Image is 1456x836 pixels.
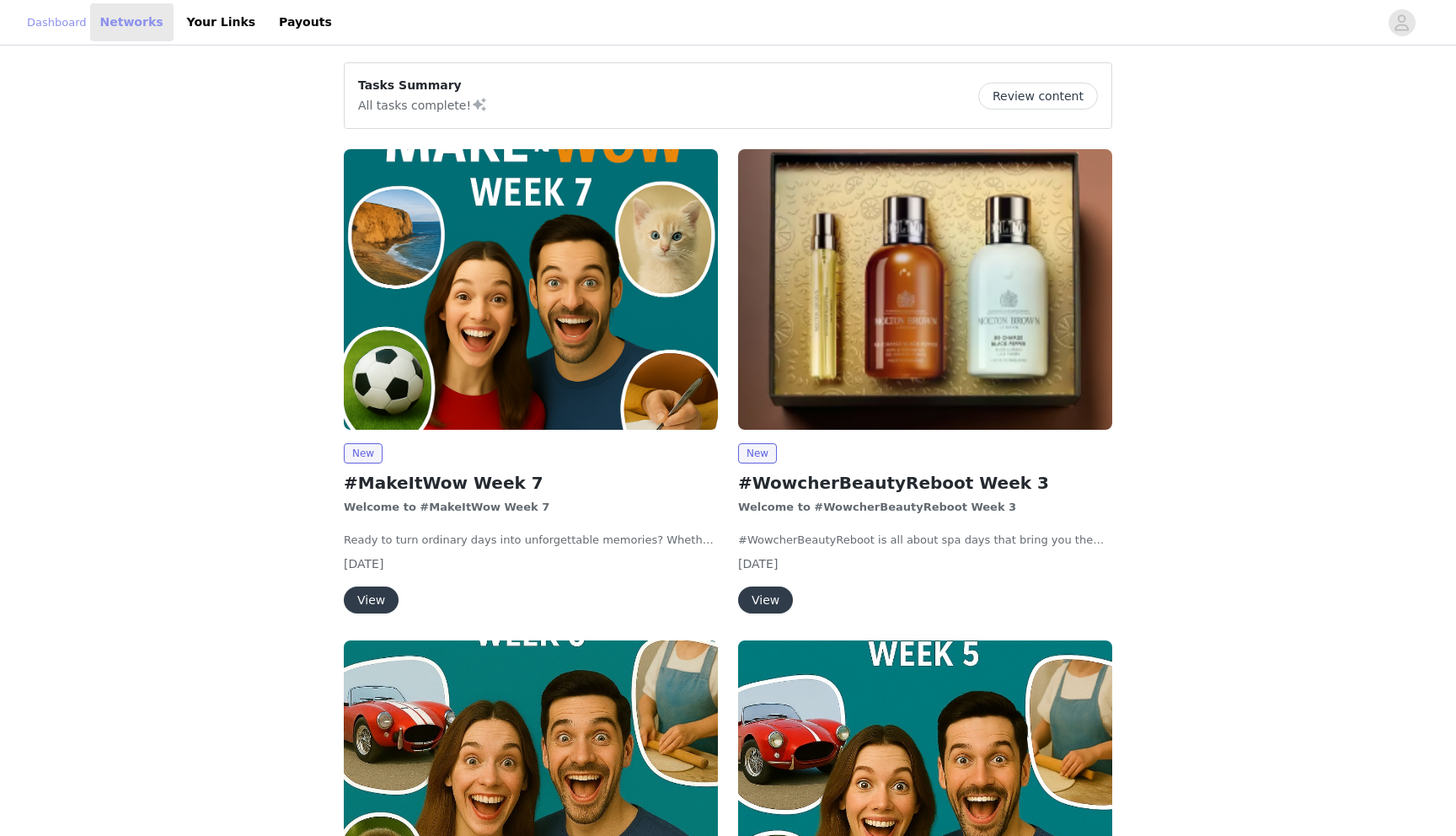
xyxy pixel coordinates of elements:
[738,532,1112,549] p: #WowcherBeautyReboot is all about spa days that bring you the relaxation, pampering, and self-car...
[344,470,718,496] h2: #MakeItWow Week 7
[738,587,793,614] button: View
[344,587,399,614] button: View
[978,83,1098,110] button: Review content
[344,594,399,607] a: View
[344,443,383,464] span: New
[344,501,549,513] strong: Welcome to #MakeItWow Week 7
[344,532,718,549] p: Ready to turn ordinary days into unforgettable memories? Whether you’re chasing thrills, enjoying...
[1394,9,1410,36] div: avatar
[344,149,718,430] img: wowcher.co.uk
[738,557,778,571] span: [DATE]
[738,470,1112,496] h2: #WowcherBeautyReboot Week 3
[738,594,793,607] a: View
[358,77,488,94] p: Tasks Summary
[177,3,266,41] a: Your Links
[358,94,488,115] p: All tasks complete!
[738,501,1016,513] strong: Welcome to #WowcherBeautyReboot Week 3
[269,3,342,41] a: Payouts
[738,149,1112,430] img: wowcher.co.uk
[738,443,777,464] span: New
[27,14,87,31] a: Dashboard
[90,3,174,41] a: Networks
[344,557,383,571] span: [DATE]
